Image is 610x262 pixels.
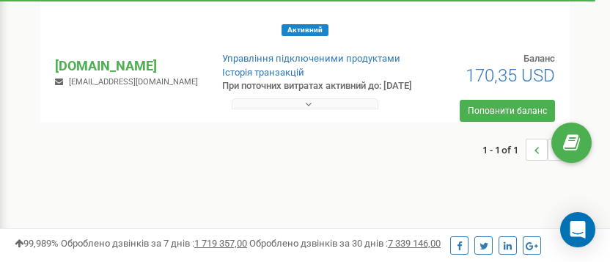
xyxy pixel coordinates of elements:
[55,57,198,76] p: [DOMAIN_NAME]
[460,100,555,122] a: Поповнити баланс
[15,238,59,249] span: 99,989%
[222,67,304,78] a: Історія транзакцій
[282,24,328,36] span: Активний
[560,212,595,247] div: Open Intercom Messenger
[466,65,555,86] span: 170,35 USD
[222,53,400,64] a: Управління підключеними продуктами
[249,238,441,249] span: Оброблено дзвінків за 30 днів :
[482,139,526,161] span: 1 - 1 of 1
[222,79,412,93] p: При поточних витратах активний до: [DATE]
[388,238,441,249] u: 7 339 146,00
[523,53,555,64] span: Баланс
[61,238,247,249] span: Оброблено дзвінків за 7 днів :
[194,238,247,249] u: 1 719 357,00
[69,77,198,87] span: [EMAIL_ADDRESS][DOMAIN_NAME]
[482,124,570,175] nav: ...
